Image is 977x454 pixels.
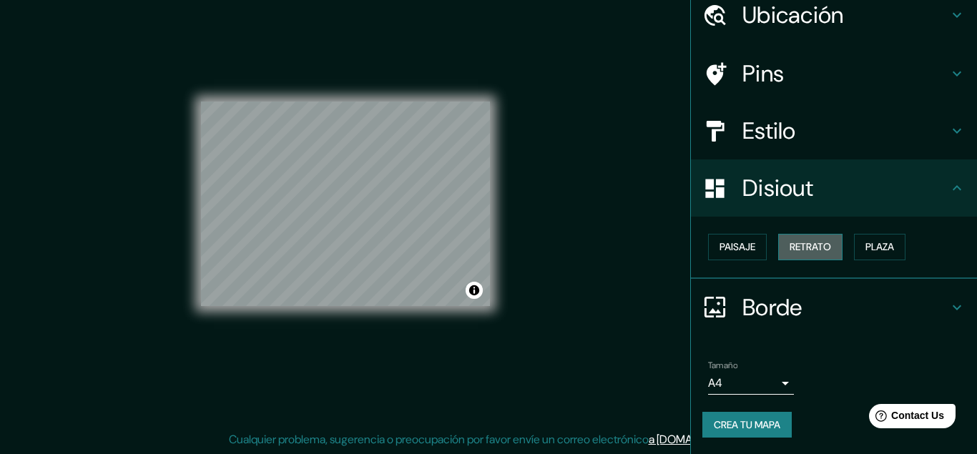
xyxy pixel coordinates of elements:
div: Estilo [691,102,977,159]
iframe: Ayuda a widget lanzador [850,398,961,438]
div: Borde [691,279,977,336]
button: Retrato [778,234,843,260]
button: Toggle attribution [466,282,483,299]
canvas: Map [201,102,490,306]
h4: Ubicación [742,1,948,29]
h4: Estilo [742,117,948,145]
div: Disiout [691,159,977,217]
button: Crea tu mapa [702,412,792,438]
div: A4 [708,372,794,395]
button: Paisaje [708,234,767,260]
p: Cualquier problema, sugerencia o preocupación por favor envíe un correo electrónico . [229,431,744,448]
h4: Pins [742,59,948,88]
label: Tamaño [708,359,737,371]
div: Pins [691,45,977,102]
a: a [DOMAIN_NAME] [649,432,742,447]
h4: Disiout [742,174,948,202]
h4: Borde [742,293,948,322]
button: Plaza [854,234,905,260]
